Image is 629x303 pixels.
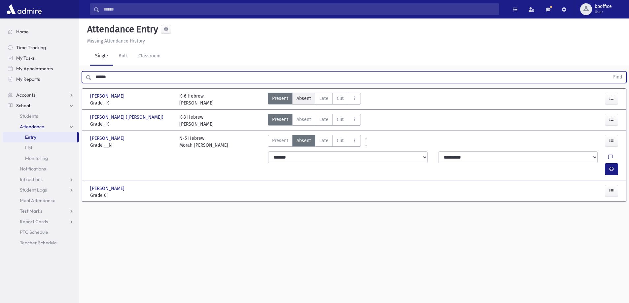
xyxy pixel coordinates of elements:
span: Teacher Schedule [20,240,57,246]
span: List [25,145,32,151]
span: Attendance [20,124,44,130]
a: Student Logs [3,185,79,195]
span: My Reports [16,76,40,82]
div: N-5 Hebrew Morah [PERSON_NAME] [179,135,228,149]
a: Missing Attendance History [85,38,145,44]
span: My Appointments [16,66,53,72]
a: Attendance [3,121,79,132]
a: Notifications [3,164,79,174]
a: Students [3,111,79,121]
div: AttTypes [268,114,361,128]
span: Absent [297,116,311,123]
span: Grade _K [90,100,173,106]
a: My Appointments [3,63,79,74]
span: Monitoring [25,155,48,161]
a: Monitoring [3,153,79,164]
span: Students [20,113,38,119]
a: Report Cards [3,216,79,227]
span: School [16,103,30,108]
span: Entry [25,134,36,140]
a: Entry [3,132,77,142]
button: Find [609,72,626,83]
span: [PERSON_NAME] ([PERSON_NAME]) [90,114,165,121]
span: Accounts [16,92,35,98]
a: My Reports [3,74,79,84]
span: [PERSON_NAME] [90,93,126,100]
a: Infractions [3,174,79,185]
a: Single [90,47,113,66]
a: Accounts [3,90,79,100]
span: [PERSON_NAME] [90,135,126,142]
a: My Tasks [3,53,79,63]
span: Cut [337,116,344,123]
div: K-3 Hebrew [PERSON_NAME] [179,114,214,128]
span: PTC Schedule [20,229,48,235]
span: Cut [337,95,344,102]
span: Home [16,29,29,35]
span: My Tasks [16,55,35,61]
a: Test Marks [3,206,79,216]
a: PTC Schedule [3,227,79,237]
span: Grade _K [90,121,173,128]
div: AttTypes [268,93,361,106]
span: User [595,9,612,15]
a: Meal Attendance [3,195,79,206]
a: Bulk [113,47,133,66]
a: Time Tracking [3,42,79,53]
div: K-6 Hebrew [PERSON_NAME] [179,93,214,106]
span: Absent [297,137,311,144]
div: AttTypes [268,135,361,149]
span: Present [272,95,288,102]
a: Classroom [133,47,166,66]
span: Test Marks [20,208,42,214]
h5: Attendance Entry [85,24,158,35]
span: Grade __N [90,142,173,149]
span: Grade 01 [90,192,173,199]
span: Late [319,95,329,102]
a: Teacher Schedule [3,237,79,248]
span: [PERSON_NAME] [90,185,126,192]
u: Missing Attendance History [87,38,145,44]
span: Notifications [20,166,46,172]
input: Search [99,3,499,15]
span: Late [319,116,329,123]
a: School [3,100,79,111]
span: Late [319,137,329,144]
span: Time Tracking [16,45,46,50]
span: Present [272,137,288,144]
span: Infractions [20,176,43,182]
a: List [3,142,79,153]
span: Present [272,116,288,123]
span: bpoffice [595,4,612,9]
img: AdmirePro [5,3,43,16]
span: Student Logs [20,187,47,193]
span: Meal Attendance [20,197,55,203]
span: Report Cards [20,219,48,225]
a: Home [3,26,79,37]
span: Absent [297,95,311,102]
span: Cut [337,137,344,144]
